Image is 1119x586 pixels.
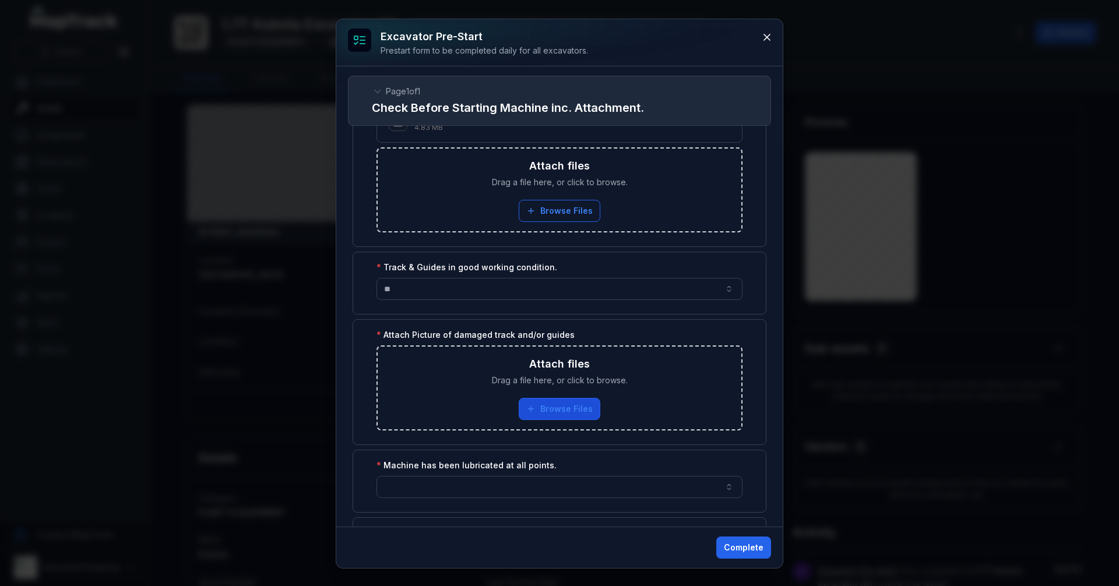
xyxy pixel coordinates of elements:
input: :r40d:-form-item-label [376,476,743,498]
input: :r409:-form-item-label [376,278,743,300]
label: Machine has been lubricated at all points. [376,460,557,471]
h3: Attach files [529,158,590,174]
label: Track & Guides in good working condition. [376,262,557,273]
p: 4.83 MB [414,123,599,132]
span: Page 1 of 1 [386,86,420,97]
h3: Excavator Pre-Start [381,29,588,45]
div: Prestart form to be completed daily for all excavators. [381,45,588,57]
span: Drag a file here, or click to browse. [492,375,628,386]
button: Browse Files [519,398,600,420]
h2: Check Before Starting Machine inc. Attachment. [372,100,747,116]
button: Browse Files [519,200,600,222]
span: Drag a file here, or click to browse. [492,176,628,188]
button: Complete [716,536,771,559]
h3: Attach files [529,356,590,372]
label: Attach Picture of damaged track and/or guides [376,329,575,341]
